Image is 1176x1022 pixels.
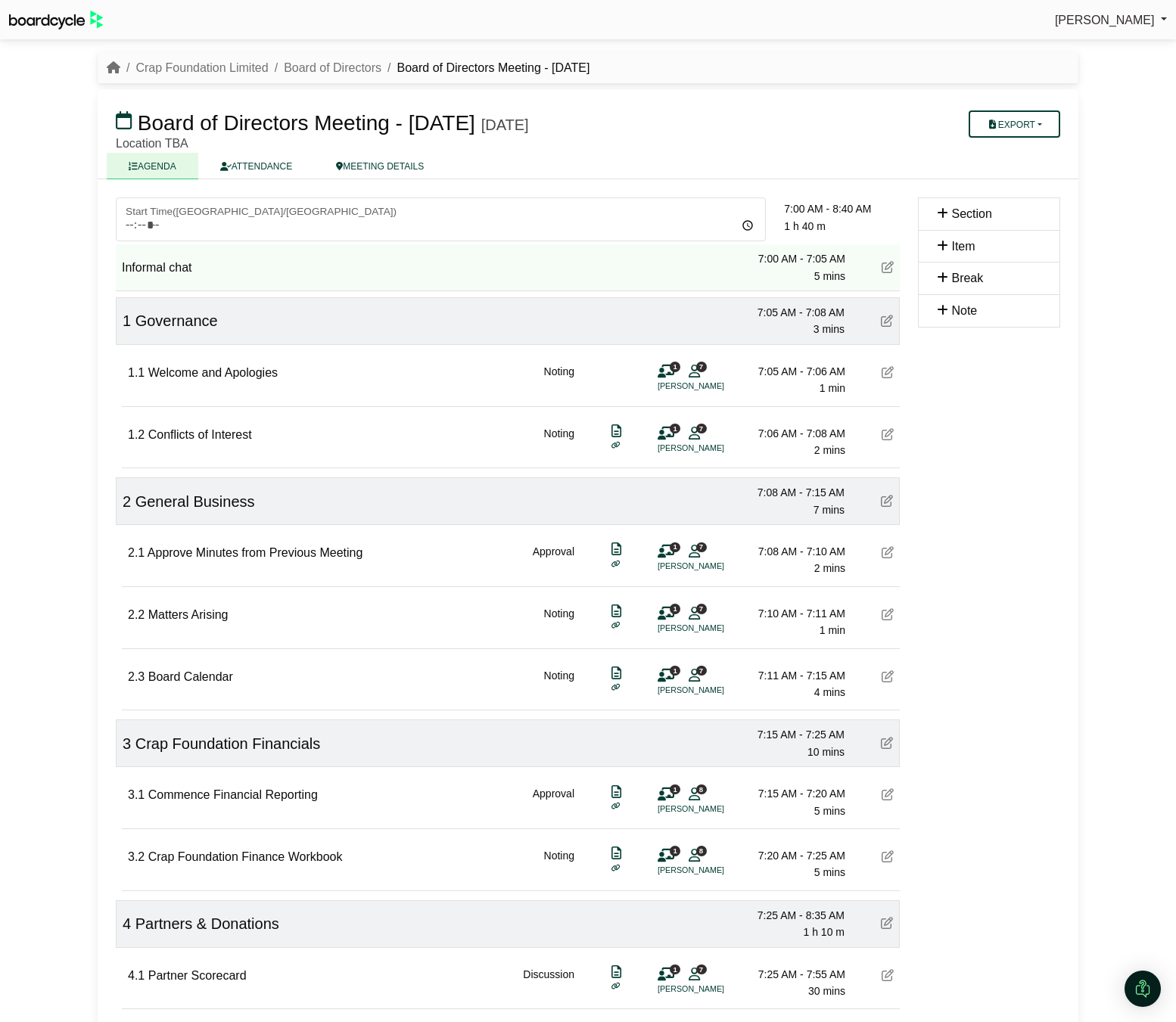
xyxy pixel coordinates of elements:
div: 7:08 AM - 7:10 AM [739,543,845,560]
span: 8 [696,846,707,856]
span: Location TBA [116,137,188,150]
span: Partners & Donations [135,915,279,932]
span: 1 [670,424,680,433]
span: 1 h 40 m [784,220,825,232]
li: [PERSON_NAME] [658,983,771,996]
a: Board of Directors [284,61,381,74]
div: Approval [533,785,574,819]
span: 30 mins [808,985,845,997]
span: Partner Scorecard [148,969,247,982]
span: Welcome and Apologies [148,366,278,379]
span: 4 mins [814,686,845,698]
span: 7 [696,424,707,433]
span: Crap Foundation Financials [135,735,321,752]
span: 7 [696,604,707,614]
span: 1 h 10 m [804,926,845,938]
span: 1 [670,784,680,794]
div: 7:11 AM - 7:15 AM [739,667,845,684]
div: Noting [544,847,574,881]
span: 5 mins [814,866,845,878]
div: Noting [544,425,574,459]
div: 7:15 AM - 7:25 AM [739,726,845,743]
span: 2 mins [814,444,845,456]
a: AGENDA [107,153,198,179]
span: 3.1 [128,788,145,801]
span: 2.1 [128,546,145,559]
span: 1 [670,542,680,552]
span: 2.2 [128,608,145,621]
div: 7:05 AM - 7:06 AM [739,363,845,380]
span: General Business [135,493,255,510]
li: Board of Directors Meeting - [DATE] [381,58,590,78]
span: Approve Minutes from Previous Meeting [148,546,363,559]
span: 7 [696,362,707,371]
span: Board of Directors Meeting - [DATE] [138,111,475,135]
div: [DATE] [481,116,529,134]
a: Crap Foundation Limited [135,61,268,74]
li: [PERSON_NAME] [658,622,771,635]
div: Discussion [523,966,574,1000]
span: Note [951,304,977,317]
span: Commence Financial Reporting [148,788,318,801]
a: ATTENDANCE [198,153,314,179]
span: 1 min [820,382,845,394]
li: [PERSON_NAME] [658,560,771,573]
span: [PERSON_NAME] [1055,14,1155,26]
span: 8 [696,784,707,794]
div: 7:10 AM - 7:11 AM [739,605,845,622]
span: 2.3 [128,670,145,683]
span: 5 mins [814,805,845,817]
span: 7 [696,542,707,552]
span: 1 min [820,624,845,636]
div: Noting [544,667,574,701]
span: 3.2 [128,850,145,863]
span: 7 [696,965,707,974]
div: Noting [544,605,574,639]
span: 1.1 [128,366,145,379]
span: Matters Arising [148,608,229,621]
img: BoardcycleBlackGreen-aaafeed430059cb809a45853b8cf6d952af9d84e6e89e1f1685b34bfd5cb7d64.svg [9,11,103,30]
li: [PERSON_NAME] [658,864,771,877]
div: 7:15 AM - 7:20 AM [739,785,845,802]
div: Approval [533,543,574,577]
span: Informal chat [122,261,191,274]
span: 1.2 [128,428,145,441]
span: 1 [670,362,680,371]
span: Item [951,240,975,253]
div: 7:00 AM - 8:40 AM [784,200,900,217]
span: Governance [135,312,218,329]
span: 7 [696,666,707,676]
span: Crap Foundation Finance Workbook [148,850,343,863]
a: MEETING DETAILS [314,153,446,179]
div: 7:05 AM - 7:08 AM [739,304,845,321]
span: 2 mins [814,562,845,574]
span: 1 [670,965,680,974]
div: 7:00 AM - 7:05 AM [739,250,845,267]
span: 1 [123,312,131,329]
li: [PERSON_NAME] [658,442,771,455]
span: 4 [123,915,131,932]
div: 7:25 AM - 7:55 AM [739,966,845,983]
div: 7:20 AM - 7:25 AM [739,847,845,864]
span: Section [951,207,991,220]
nav: breadcrumb [107,58,590,78]
span: 1 [670,666,680,676]
span: Board Calendar [148,670,233,683]
div: Noting [544,363,574,397]
span: 3 mins [814,323,845,335]
div: Open Intercom Messenger [1125,971,1161,1007]
span: 7 mins [814,504,845,516]
span: 5 mins [814,270,845,282]
button: Export [969,110,1060,138]
span: 1 [670,846,680,856]
span: 4.1 [128,969,145,982]
span: 3 [123,735,131,752]
li: [PERSON_NAME] [658,803,771,815]
div: 7:06 AM - 7:08 AM [739,425,845,442]
span: Break [951,272,983,284]
a: [PERSON_NAME] [1055,11,1167,30]
li: [PERSON_NAME] [658,380,771,393]
div: 7:25 AM - 8:35 AM [739,907,845,924]
span: 1 [670,604,680,614]
span: Conflicts of Interest [148,428,252,441]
